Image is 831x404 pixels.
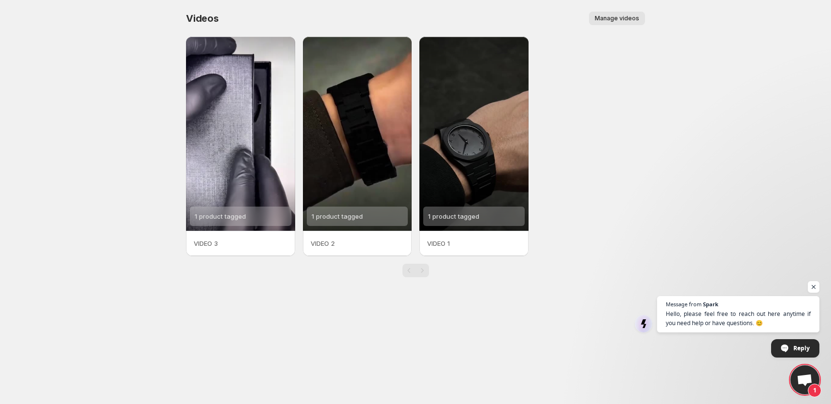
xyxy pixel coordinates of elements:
p: VIDEO 2 [311,239,404,248]
span: Manage videos [595,15,639,22]
p: VIDEO 3 [194,239,287,248]
span: Message from [666,301,702,307]
span: 1 product tagged [195,212,246,220]
span: Hello, please feel free to reach out here anytime if you need help or have questions. 😊 [666,309,811,328]
span: Reply [793,340,810,357]
p: VIDEO 1 [427,239,521,248]
span: Videos [186,13,219,24]
span: 1 product tagged [312,212,363,220]
span: Spark [703,301,718,307]
nav: Pagination [402,264,429,277]
div: Open chat [790,365,819,394]
span: 1 [808,384,821,397]
button: Manage videos [589,12,645,25]
span: 1 product tagged [428,212,479,220]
